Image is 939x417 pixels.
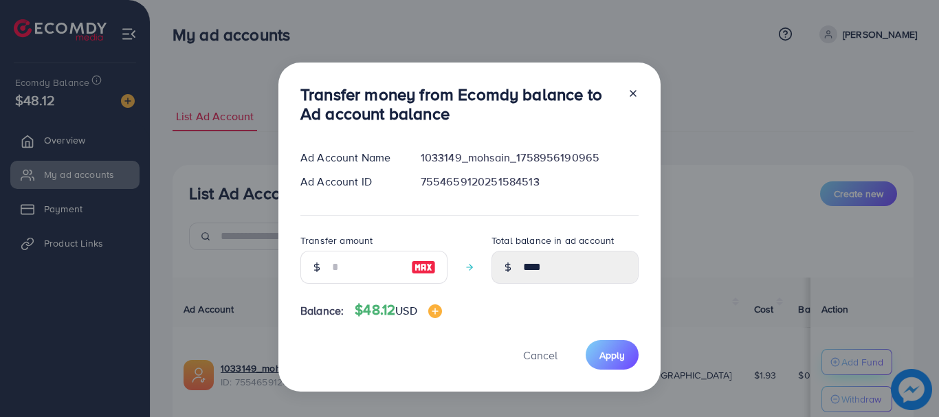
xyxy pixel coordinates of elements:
[300,84,617,124] h3: Transfer money from Ecomdy balance to Ad account balance
[395,303,417,318] span: USD
[300,234,373,247] label: Transfer amount
[428,304,442,318] img: image
[410,150,650,166] div: 1033149_mohsain_1758956190965
[355,302,441,319] h4: $48.12
[523,348,557,363] span: Cancel
[491,234,614,247] label: Total balance in ad account
[599,348,625,362] span: Apply
[289,150,410,166] div: Ad Account Name
[410,174,650,190] div: 7554659120251584513
[289,174,410,190] div: Ad Account ID
[506,340,575,370] button: Cancel
[411,259,436,275] img: image
[300,303,344,319] span: Balance:
[586,340,639,370] button: Apply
